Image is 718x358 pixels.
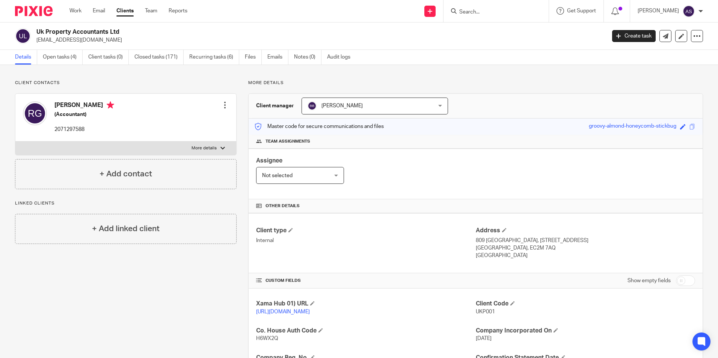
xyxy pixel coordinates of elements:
[256,327,475,335] h4: Co. House Auth Code
[116,7,134,15] a: Clients
[459,9,526,16] input: Search
[265,203,300,209] span: Other details
[267,50,288,65] a: Emails
[107,101,114,109] i: Primary
[256,237,475,244] p: Internal
[92,223,160,235] h4: + Add linked client
[36,28,488,36] h2: Uk Property Accountants Ltd
[327,50,356,65] a: Audit logs
[54,111,114,118] h5: (Accountant)
[256,227,475,235] h4: Client type
[36,36,601,44] p: [EMAIL_ADDRESS][DOMAIN_NAME]
[192,145,217,151] p: More details
[476,309,495,314] span: UKP001
[589,122,676,131] div: groovy-almond-honeycomb-stickbug
[145,7,157,15] a: Team
[638,7,679,15] p: [PERSON_NAME]
[256,278,475,284] h4: CUSTOM FIELDS
[265,138,310,144] span: Team assignments
[627,277,671,284] label: Show empty fields
[567,8,596,14] span: Get Support
[93,7,105,15] a: Email
[248,80,703,86] p: More details
[15,80,237,86] p: Client contacts
[169,7,187,15] a: Reports
[54,126,114,133] p: 2071297588
[476,327,695,335] h4: Company Incorporated On
[262,173,293,178] span: Not selected
[256,309,310,314] a: [URL][DOMAIN_NAME]
[683,5,695,17] img: svg%3E
[256,102,294,110] h3: Client manager
[88,50,129,65] a: Client tasks (0)
[15,50,37,65] a: Details
[476,300,695,308] h4: Client Code
[476,244,695,252] p: [GEOGRAPHIC_DATA], EC2M 7AQ
[100,168,152,180] h4: + Add contact
[612,30,656,42] a: Create task
[15,28,31,44] img: svg%3E
[321,103,363,108] span: [PERSON_NAME]
[15,6,53,16] img: Pixie
[308,101,317,110] img: svg%3E
[134,50,184,65] a: Closed tasks (171)
[294,50,321,65] a: Notes (0)
[245,50,262,65] a: Files
[256,158,282,164] span: Assignee
[476,336,492,341] span: [DATE]
[256,300,475,308] h4: Xama Hub 01) URL
[15,200,237,206] p: Linked clients
[69,7,81,15] a: Work
[43,50,83,65] a: Open tasks (4)
[189,50,239,65] a: Recurring tasks (6)
[23,101,47,125] img: svg%3E
[54,101,114,111] h4: [PERSON_NAME]
[476,237,695,244] p: 809 [GEOGRAPHIC_DATA], [STREET_ADDRESS]
[254,123,384,130] p: Master code for secure communications and files
[256,336,278,341] span: H6WX2Q
[476,227,695,235] h4: Address
[476,252,695,259] p: [GEOGRAPHIC_DATA]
